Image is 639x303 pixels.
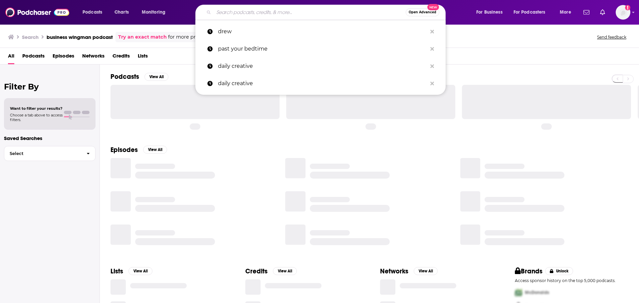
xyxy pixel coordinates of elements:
h2: Episodes [110,146,138,154]
a: EpisodesView All [110,146,167,154]
p: past your bedtime [218,40,427,58]
h2: Credits [245,267,268,275]
img: Podchaser - Follow, Share and Rate Podcasts [5,6,69,19]
button: open menu [555,7,579,18]
a: CreditsView All [245,267,297,275]
button: open menu [509,7,555,18]
button: Show profile menu [616,5,630,20]
p: Saved Searches [4,135,96,141]
div: Search podcasts, credits, & more... [202,5,452,20]
img: User Profile [616,5,630,20]
h2: Podcasts [110,73,139,81]
button: open menu [472,7,511,18]
p: daily creative [218,58,427,75]
h3: business wingman podcast [47,34,113,40]
span: for more precise results [168,33,226,41]
a: Credits [112,51,130,64]
button: View All [144,73,168,81]
h2: Lists [110,267,123,275]
input: Search podcasts, credits, & more... [214,7,406,18]
span: McDonalds [525,290,549,295]
button: Select [4,146,96,161]
h2: Networks [380,267,408,275]
span: Logged in as dmessina [616,5,630,20]
span: Want to filter your results? [10,106,63,111]
a: Try an exact match [118,33,167,41]
button: Send feedback [595,34,628,40]
a: past your bedtime [195,40,446,58]
span: For Business [476,8,503,17]
span: Charts [114,8,129,17]
img: First Pro Logo [512,286,525,299]
button: open menu [137,7,174,18]
a: Lists [138,51,148,64]
button: View All [128,267,152,275]
span: Open Advanced [409,11,436,14]
a: Charts [110,7,133,18]
button: View All [143,146,167,154]
span: More [560,8,571,17]
a: daily creative [195,58,446,75]
svg: Add a profile image [625,5,630,10]
a: Show notifications dropdown [597,7,608,18]
p: drew [218,23,427,40]
a: daily creative [195,75,446,92]
p: Access sponsor history on the top 5,000 podcasts. [515,278,628,283]
button: Open AdvancedNew [406,8,439,16]
a: NetworksView All [380,267,438,275]
button: Unlock [545,267,573,275]
h2: Filter By [4,82,96,91]
span: Podcasts [83,8,102,17]
button: View All [414,267,438,275]
a: Show notifications dropdown [581,7,592,18]
span: Select [4,151,81,156]
a: Episodes [53,51,74,64]
span: New [427,4,439,10]
h2: Brands [515,267,542,275]
a: Podcasts [22,51,45,64]
span: For Podcasters [514,8,545,17]
span: Choose a tab above to access filters. [10,113,63,122]
a: PodcastsView All [110,73,168,81]
span: Monitoring [142,8,165,17]
h3: Search [22,34,39,40]
a: Networks [82,51,105,64]
button: open menu [78,7,111,18]
button: View All [273,267,297,275]
a: All [8,51,14,64]
a: ListsView All [110,267,152,275]
a: drew [195,23,446,40]
p: daily creative [218,75,427,92]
